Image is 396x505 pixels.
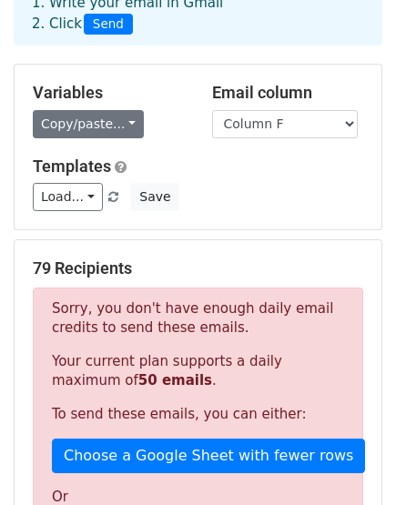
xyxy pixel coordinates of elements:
[131,183,178,211] button: Save
[33,157,111,176] a: Templates
[52,299,344,338] p: Sorry, you don't have enough daily email credits to send these emails.
[212,83,364,103] h5: Email column
[33,83,185,103] h5: Variables
[138,372,212,389] strong: 50 emails
[52,405,344,424] p: To send these emails, you can either:
[33,183,103,211] a: Load...
[305,418,396,505] iframe: Chat Widget
[84,14,133,35] span: Send
[33,258,363,278] h5: 79 Recipients
[52,352,344,390] p: Your current plan supports a daily maximum of .
[33,110,144,138] a: Copy/paste...
[52,439,365,473] a: Choose a Google Sheet with fewer rows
